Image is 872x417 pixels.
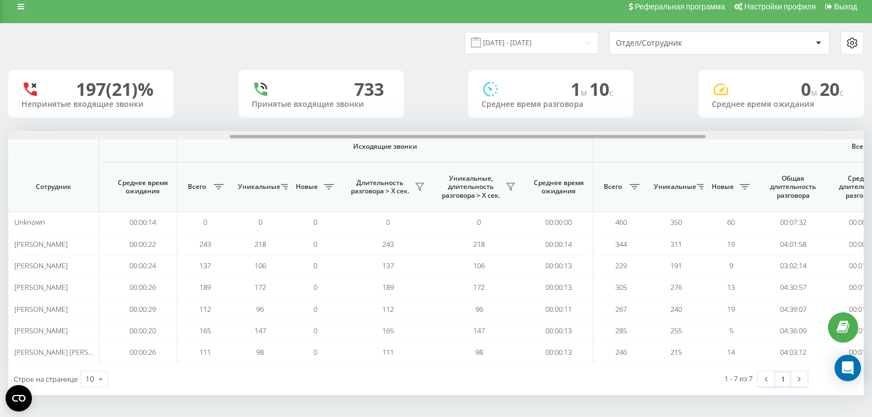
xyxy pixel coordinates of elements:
[254,282,266,292] span: 172
[670,304,682,314] span: 240
[834,2,857,11] span: Выход
[18,182,89,191] span: Сотрудник
[238,182,278,191] span: Уникальные
[599,182,626,191] span: Всего
[76,79,154,100] div: 197 (21)%
[439,174,502,200] span: Уникальные, длительность разговора > Х сек.
[199,304,211,314] span: 112
[254,326,266,335] span: 147
[524,277,593,298] td: 00:00:13
[774,371,791,387] a: 1
[481,100,620,109] div: Среднее время разговора
[14,374,78,384] span: Строк на странице
[382,239,394,249] span: 243
[313,261,317,270] span: 0
[109,255,177,277] td: 00:00:24
[727,347,735,357] span: 14
[475,304,483,314] span: 96
[615,282,627,292] span: 305
[354,79,384,100] div: 733
[759,277,827,298] td: 04:30:57
[109,342,177,363] td: 00:00:26
[670,347,682,357] span: 215
[382,282,394,292] span: 189
[724,373,752,384] div: 1 - 7 из 7
[109,233,177,254] td: 00:00:22
[729,261,733,270] span: 9
[14,347,123,357] span: [PERSON_NAME] [PERSON_NAME]
[382,304,394,314] span: 112
[382,347,394,357] span: 111
[252,100,391,109] div: Принятые входящие звонки
[839,86,844,99] span: c
[670,282,682,292] span: 276
[313,239,317,249] span: 0
[759,342,827,363] td: 04:03:12
[6,385,32,411] button: Open CMP widget
[801,77,820,101] span: 0
[524,255,593,277] td: 00:00:13
[744,2,816,11] span: Настройки профиля
[14,261,68,270] span: [PERSON_NAME]
[382,261,394,270] span: 137
[473,282,485,292] span: 172
[524,298,593,319] td: 00:00:11
[199,282,211,292] span: 189
[293,182,321,191] span: Новые
[670,239,682,249] span: 311
[533,178,584,196] span: Среднее время ожидания
[199,347,211,357] span: 111
[14,304,68,314] span: [PERSON_NAME]
[670,326,682,335] span: 255
[258,217,262,227] span: 0
[615,239,627,249] span: 344
[203,142,567,151] span: Исходящие звонки
[348,178,411,196] span: Длительность разговора > Х сек.
[21,100,160,109] div: Непринятые входящие звонки
[382,326,394,335] span: 165
[615,347,627,357] span: 246
[109,277,177,298] td: 00:00:26
[14,217,45,227] span: Unknown
[117,178,169,196] span: Среднее время ожидания
[670,217,682,227] span: 350
[835,355,861,381] div: Open Intercom Messenger
[85,373,94,384] div: 10
[473,261,485,270] span: 106
[670,261,682,270] span: 191
[199,326,211,335] span: 165
[759,298,827,319] td: 04:39:07
[727,282,735,292] span: 13
[616,39,748,48] div: Отдел/Сотрудник
[386,217,390,227] span: 0
[256,304,264,314] span: 96
[313,282,317,292] span: 0
[581,86,589,99] span: м
[654,182,694,191] span: Уникальные
[709,182,736,191] span: Новые
[254,261,266,270] span: 106
[524,342,593,363] td: 00:00:13
[712,100,851,109] div: Среднее время ожидания
[767,174,819,200] span: Общая длительность разговора
[477,217,481,227] span: 0
[473,326,485,335] span: 147
[203,217,207,227] span: 0
[183,182,210,191] span: Всего
[615,261,627,270] span: 229
[524,233,593,254] td: 00:00:14
[727,217,735,227] span: 60
[727,304,735,314] span: 19
[615,217,627,227] span: 460
[313,217,317,227] span: 0
[313,326,317,335] span: 0
[589,77,614,101] span: 10
[820,77,844,101] span: 20
[109,212,177,233] td: 00:00:14
[254,239,266,249] span: 218
[571,77,589,101] span: 1
[759,255,827,277] td: 03:02:14
[615,304,627,314] span: 267
[14,326,68,335] span: [PERSON_NAME]
[759,320,827,342] td: 04:36:09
